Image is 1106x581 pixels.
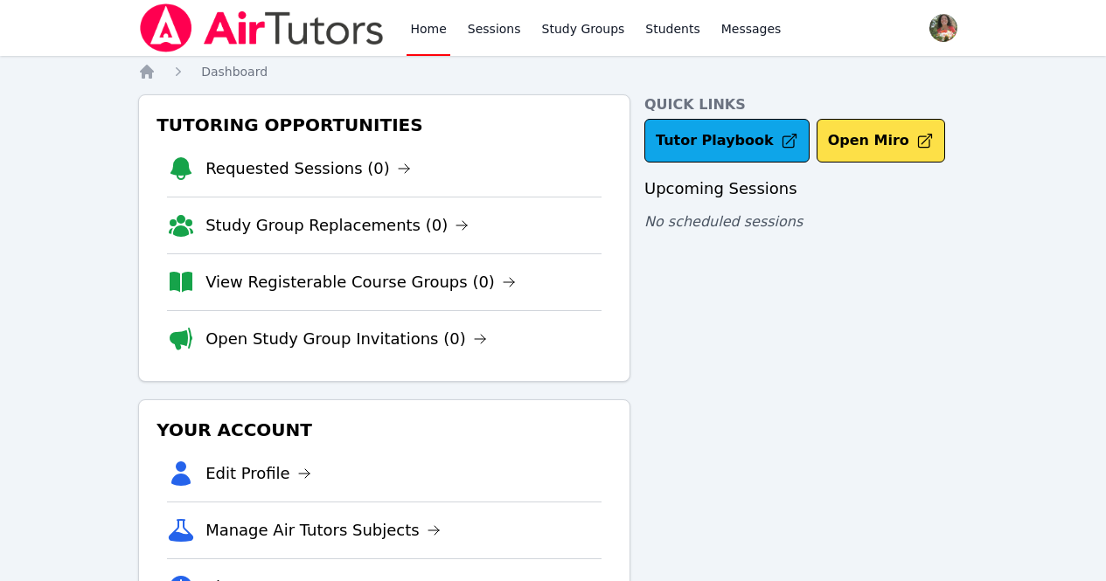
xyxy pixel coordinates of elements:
a: Study Group Replacements (0) [205,213,469,238]
h4: Quick Links [644,94,968,115]
a: View Registerable Course Groups (0) [205,270,516,294]
h3: Tutoring Opportunities [153,109,616,141]
h3: Upcoming Sessions [644,176,968,201]
img: Air Tutors [138,3,386,52]
nav: Breadcrumb [138,63,968,80]
a: Requested Sessions (0) [205,156,411,181]
span: Dashboard [201,65,268,79]
a: Open Study Group Invitations (0) [205,327,487,351]
a: Manage Air Tutors Subjects [205,518,441,543]
a: Edit Profile [205,461,311,486]
span: Messages [721,20,782,38]
span: No scheduled sessions [644,213,803,230]
h3: Your Account [153,414,616,446]
a: Dashboard [201,63,268,80]
button: Open Miro [817,119,945,163]
a: Tutor Playbook [644,119,810,163]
